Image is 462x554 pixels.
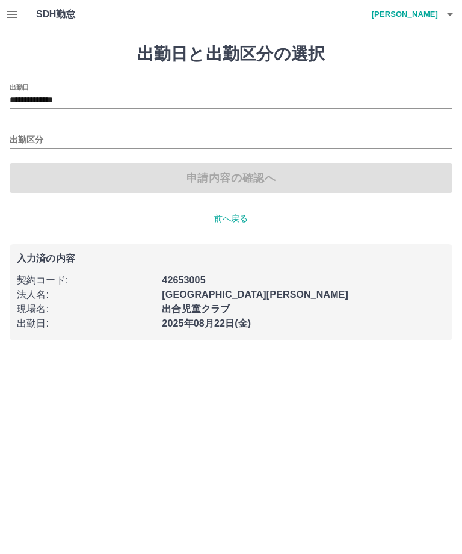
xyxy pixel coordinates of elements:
p: 法人名 : [17,288,155,302]
h1: 出勤日と出勤区分の選択 [10,44,452,64]
p: 前へ戻る [10,212,452,225]
label: 出勤日 [10,82,29,91]
p: 契約コード : [17,273,155,288]
p: 現場名 : [17,302,155,316]
b: 2025年08月22日(金) [162,318,251,328]
p: 出勤日 : [17,316,155,331]
b: [GEOGRAPHIC_DATA][PERSON_NAME] [162,289,348,300]
p: 入力済の内容 [17,254,445,263]
b: 出合児童クラブ [162,304,230,314]
b: 42653005 [162,275,205,285]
